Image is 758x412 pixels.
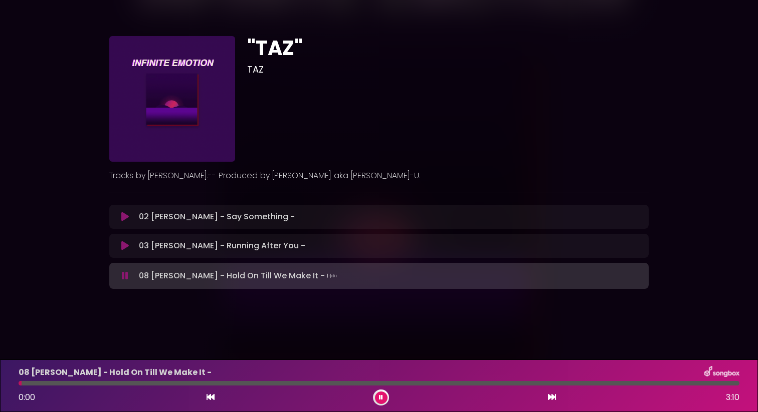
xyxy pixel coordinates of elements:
p: 03 [PERSON_NAME] - Running After You - [139,240,305,252]
p: 02 [PERSON_NAME] - Say Something - [139,211,295,223]
p: Tracks by [PERSON_NAME].-- Produced by [PERSON_NAME] aka [PERSON_NAME]-U. [109,170,649,182]
img: IcwQz5fkR8S13jmypdGW [109,36,235,162]
h3: TAZ [247,64,649,75]
p: 08 [PERSON_NAME] - Hold On Till We Make It - [139,269,339,283]
img: waveform4.gif [325,269,339,283]
h1: "TAZ" [247,36,649,60]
